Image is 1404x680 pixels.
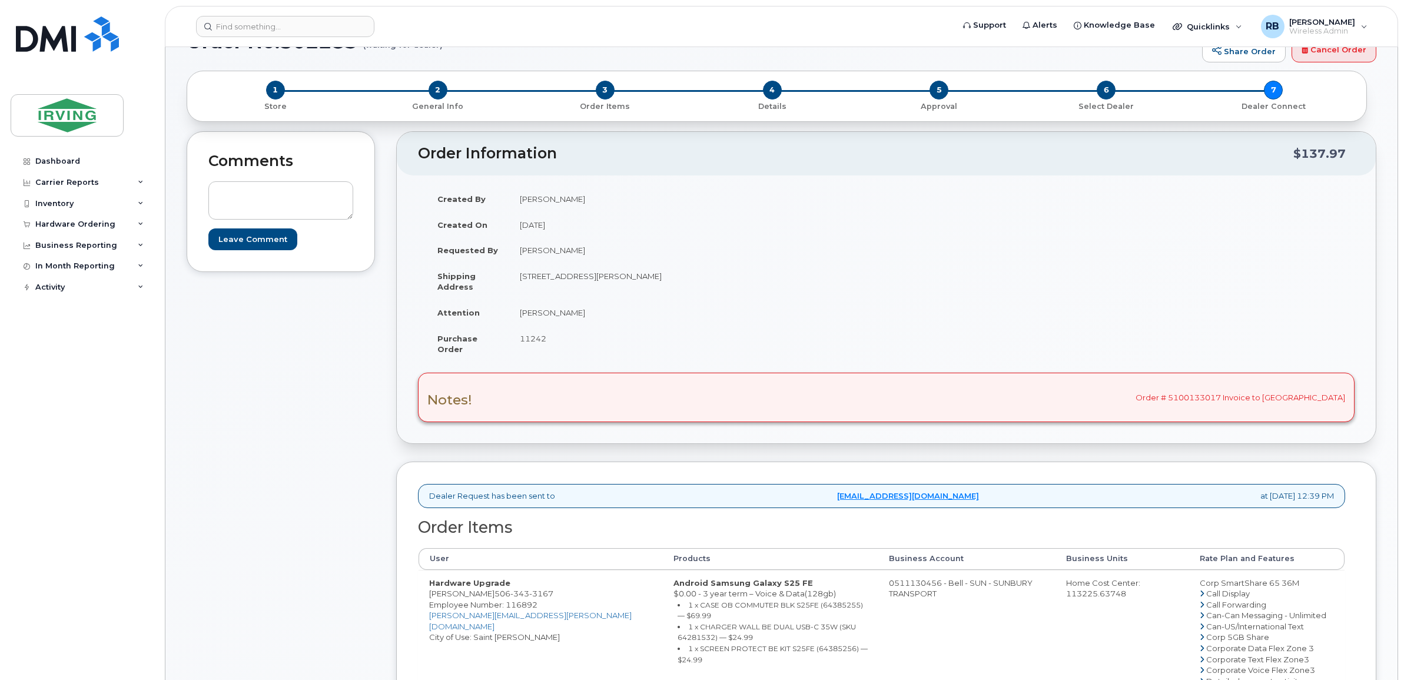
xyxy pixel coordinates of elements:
[1014,14,1066,37] a: Alerts
[529,589,553,598] span: 3167
[1206,600,1266,609] span: Call Forwarding
[1084,19,1155,31] span: Knowledge Base
[878,548,1056,569] th: Business Account
[1202,39,1286,62] a: Share Order
[266,81,285,99] span: 1
[418,484,1345,508] div: Dealer Request has been sent to at [DATE] 12:39 PM
[427,393,472,407] h3: Notes!
[510,589,529,598] span: 343
[1189,548,1345,569] th: Rate Plan and Features
[437,220,487,230] strong: Created On
[763,81,782,99] span: 4
[1056,548,1189,569] th: Business Units
[429,600,537,609] span: Employee Number: 116892
[673,578,813,588] strong: Android Samsung Galaxy S25 FE
[187,31,1196,52] h1: Order No.302285
[837,490,979,502] a: [EMAIL_ADDRESS][DOMAIN_NAME]
[359,101,517,112] p: General Info
[418,373,1355,422] div: Order # 5100133017 Invoice to [GEOGRAPHIC_DATA]
[437,246,498,255] strong: Requested By
[201,101,350,112] p: Store
[1023,99,1190,112] a: 6 Select Dealer
[418,145,1293,162] h2: Order Information
[520,334,546,343] span: 11242
[855,99,1023,112] a: 5 Approval
[678,601,863,621] small: 1 x CASE OB COMMUTER BLK S25FE (64385255) — $69.99
[1289,17,1355,26] span: [PERSON_NAME]
[1187,22,1230,31] span: Quicklinks
[208,228,297,250] input: Leave Comment
[509,186,878,212] td: [PERSON_NAME]
[973,19,1006,31] span: Support
[354,99,522,112] a: 2 General Info
[418,519,1345,536] h2: Order Items
[1289,26,1355,36] span: Wireless Admin
[1033,19,1057,31] span: Alerts
[596,81,615,99] span: 3
[429,81,447,99] span: 2
[678,622,856,642] small: 1 x CHARGER WALL BE DUAL USB-C 35W (SKU 64281532) — $24.99
[860,101,1018,112] p: Approval
[1266,19,1279,34] span: RB
[437,271,476,292] strong: Shipping Address
[955,14,1014,37] a: Support
[1292,39,1376,62] a: Cancel Order
[1066,578,1179,599] div: Home Cost Center: 113225.63748
[1066,14,1163,37] a: Knowledge Base
[494,589,553,598] span: 506
[1206,632,1269,642] span: Corp 5GB Share
[437,194,486,204] strong: Created By
[1206,611,1326,620] span: Can-Can Messaging - Unlimited
[663,548,878,569] th: Products
[509,212,878,238] td: [DATE]
[522,99,689,112] a: 3 Order Items
[1206,589,1250,598] span: Call Display
[363,31,443,49] small: (waiting for dealer)
[1253,15,1376,38] div: Roberts, Brad
[429,578,510,588] strong: Hardware Upgrade
[509,237,878,263] td: [PERSON_NAME]
[1293,142,1346,165] div: $137.97
[196,16,374,37] input: Find something...
[693,101,851,112] p: Details
[429,611,632,631] a: [PERSON_NAME][EMAIL_ADDRESS][PERSON_NAME][DOMAIN_NAME]
[1097,81,1116,99] span: 6
[509,300,878,326] td: [PERSON_NAME]
[509,263,878,300] td: [STREET_ADDRESS][PERSON_NAME]
[689,99,856,112] a: 4 Details
[197,99,354,112] a: 1 Store
[1206,665,1315,675] span: Corporate Voice Flex Zone3
[437,308,480,317] strong: Attention
[1164,15,1250,38] div: Quicklinks
[930,81,948,99] span: 5
[1206,643,1314,653] span: Corporate Data Flex Zone 3
[1027,101,1185,112] p: Select Dealer
[419,548,663,569] th: User
[678,644,868,664] small: 1 x SCREEN PROTECT BE KIT S25FE (64385256) — $24.99
[1206,622,1304,631] span: Can-US/International Text
[1206,655,1309,664] span: Corporate Text Flex Zone3
[208,153,353,170] h2: Comments
[526,101,684,112] p: Order Items
[437,334,477,354] strong: Purchase Order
